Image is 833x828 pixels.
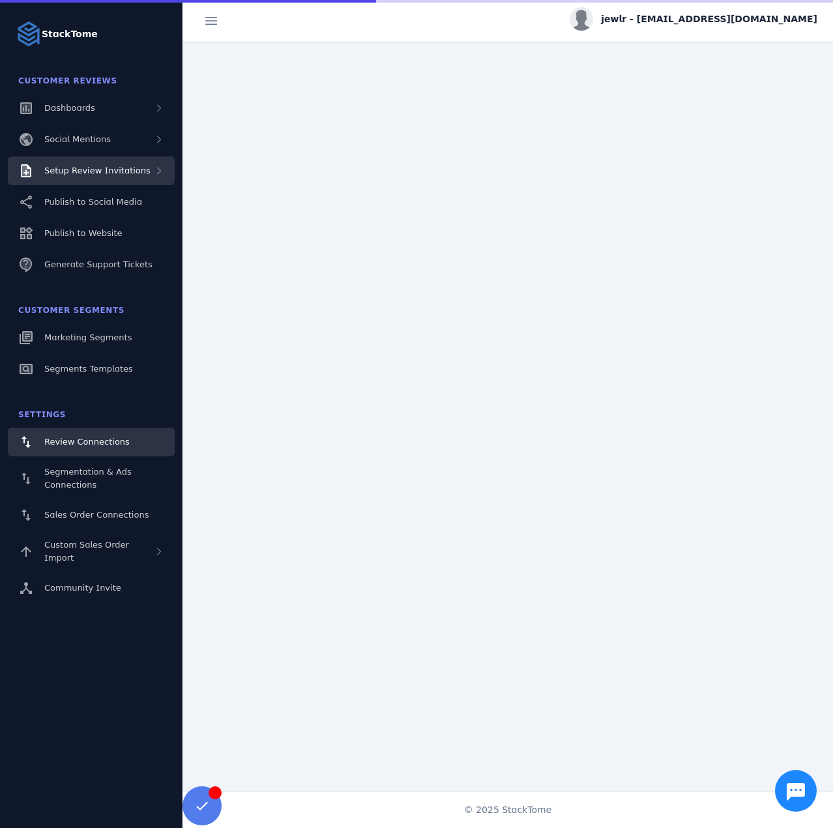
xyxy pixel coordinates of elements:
[44,166,151,175] span: Setup Review Invitations
[464,803,552,817] span: © 2025 StackTome
[18,76,117,85] span: Customer Reviews
[44,583,121,593] span: Community Invite
[8,574,175,602] a: Community Invite
[42,27,98,41] strong: StackTome
[601,12,817,26] span: jewlr - [EMAIL_ADDRESS][DOMAIN_NAME]
[44,228,122,238] span: Publish to Website
[18,410,66,419] span: Settings
[8,428,175,456] a: Review Connections
[44,540,129,563] span: Custom Sales Order Import
[44,259,153,269] span: Generate Support Tickets
[44,134,111,144] span: Social Mentions
[44,103,95,113] span: Dashboards
[8,188,175,216] a: Publish to Social Media
[16,21,42,47] img: Logo image
[8,355,175,383] a: Segments Templates
[8,219,175,248] a: Publish to Website
[44,510,149,520] span: Sales Order Connections
[570,7,817,31] button: jewlr - [EMAIL_ADDRESS][DOMAIN_NAME]
[8,459,175,498] a: Segmentation & Ads Connections
[44,467,132,490] span: Segmentation & Ads Connections
[8,501,175,529] a: Sales Order Connections
[8,250,175,279] a: Generate Support Tickets
[8,323,175,352] a: Marketing Segments
[44,333,132,342] span: Marketing Segments
[570,7,593,31] img: profile.jpg
[44,364,133,374] span: Segments Templates
[44,437,130,447] span: Review Connections
[44,197,142,207] span: Publish to Social Media
[18,306,124,315] span: Customer Segments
